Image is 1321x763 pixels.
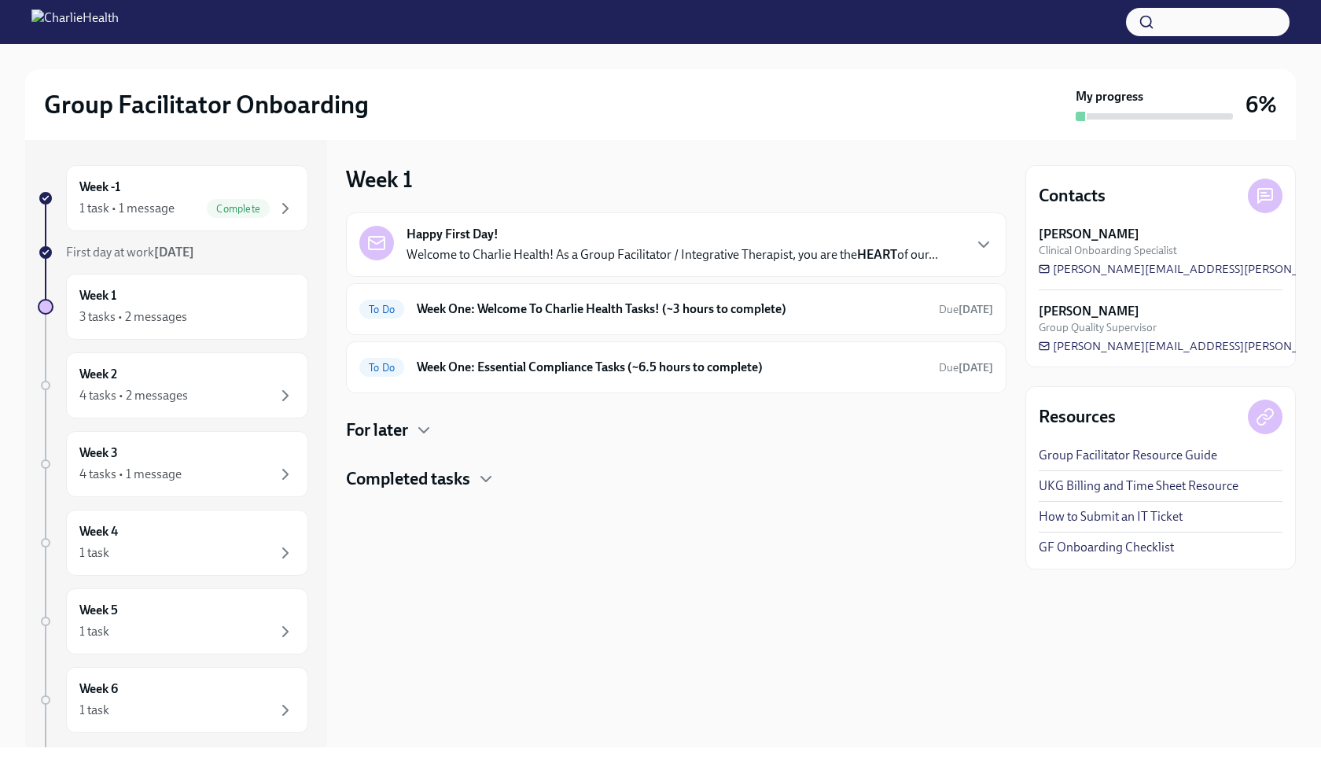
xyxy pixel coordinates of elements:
[1039,477,1238,495] a: UKG Billing and Time Sheet Resource
[38,274,308,340] a: Week 13 tasks • 2 messages
[1039,508,1183,525] a: How to Submit an IT Ticket
[939,302,993,317] span: October 6th, 2025 10:00
[1039,320,1157,335] span: Group Quality Supervisor
[153,746,193,761] strong: [DATE]
[959,303,993,316] strong: [DATE]
[66,245,194,260] span: First day at work
[154,245,194,260] strong: [DATE]
[79,308,187,326] div: 3 tasks • 2 messages
[79,179,120,196] h6: Week -1
[79,444,118,462] h6: Week 3
[346,467,1006,491] div: Completed tasks
[939,361,993,374] span: Due
[346,418,408,442] h4: For later
[407,226,499,243] strong: Happy First Day!
[1039,447,1217,464] a: Group Facilitator Resource Guide
[939,303,993,316] span: Due
[38,667,308,733] a: Week 61 task
[939,360,993,375] span: October 6th, 2025 10:00
[417,359,926,376] h6: Week One: Essential Compliance Tasks (~6.5 hours to complete)
[79,387,188,404] div: 4 tasks • 2 messages
[346,467,470,491] h4: Completed tasks
[359,304,404,315] span: To Do
[359,297,993,322] a: To DoWeek One: Welcome To Charlie Health Tasks! (~3 hours to complete)Due[DATE]
[359,355,993,380] a: To DoWeek One: Essential Compliance Tasks (~6.5 hours to complete)Due[DATE]
[359,362,404,374] span: To Do
[1039,539,1174,556] a: GF Onboarding Checklist
[1039,226,1139,243] strong: [PERSON_NAME]
[1246,90,1277,119] h3: 6%
[207,203,270,215] span: Complete
[38,244,308,261] a: First day at work[DATE]
[31,9,119,35] img: CharlieHealth
[38,510,308,576] a: Week 41 task
[79,623,109,640] div: 1 task
[857,247,897,262] strong: HEART
[79,287,116,304] h6: Week 1
[38,165,308,231] a: Week -11 task • 1 messageComplete
[1039,243,1177,258] span: Clinical Onboarding Specialist
[1039,184,1106,208] h4: Contacts
[79,366,117,383] h6: Week 2
[417,300,926,318] h6: Week One: Welcome To Charlie Health Tasks! (~3 hours to complete)
[1039,303,1139,320] strong: [PERSON_NAME]
[38,352,308,418] a: Week 24 tasks • 2 messages
[79,200,175,217] div: 1 task • 1 message
[79,466,182,483] div: 4 tasks • 1 message
[79,702,109,719] div: 1 task
[1039,405,1116,429] h4: Resources
[44,89,369,120] h2: Group Facilitator Onboarding
[66,746,193,761] span: Experience ends
[79,602,118,619] h6: Week 5
[79,523,118,540] h6: Week 4
[38,588,308,654] a: Week 51 task
[1076,88,1143,105] strong: My progress
[79,544,109,562] div: 1 task
[407,246,938,264] p: Welcome to Charlie Health! As a Group Facilitator / Integrative Therapist, you are the of our...
[79,680,118,698] h6: Week 6
[38,431,308,497] a: Week 34 tasks • 1 message
[959,361,993,374] strong: [DATE]
[346,165,413,194] h3: Week 1
[346,418,1006,442] div: For later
